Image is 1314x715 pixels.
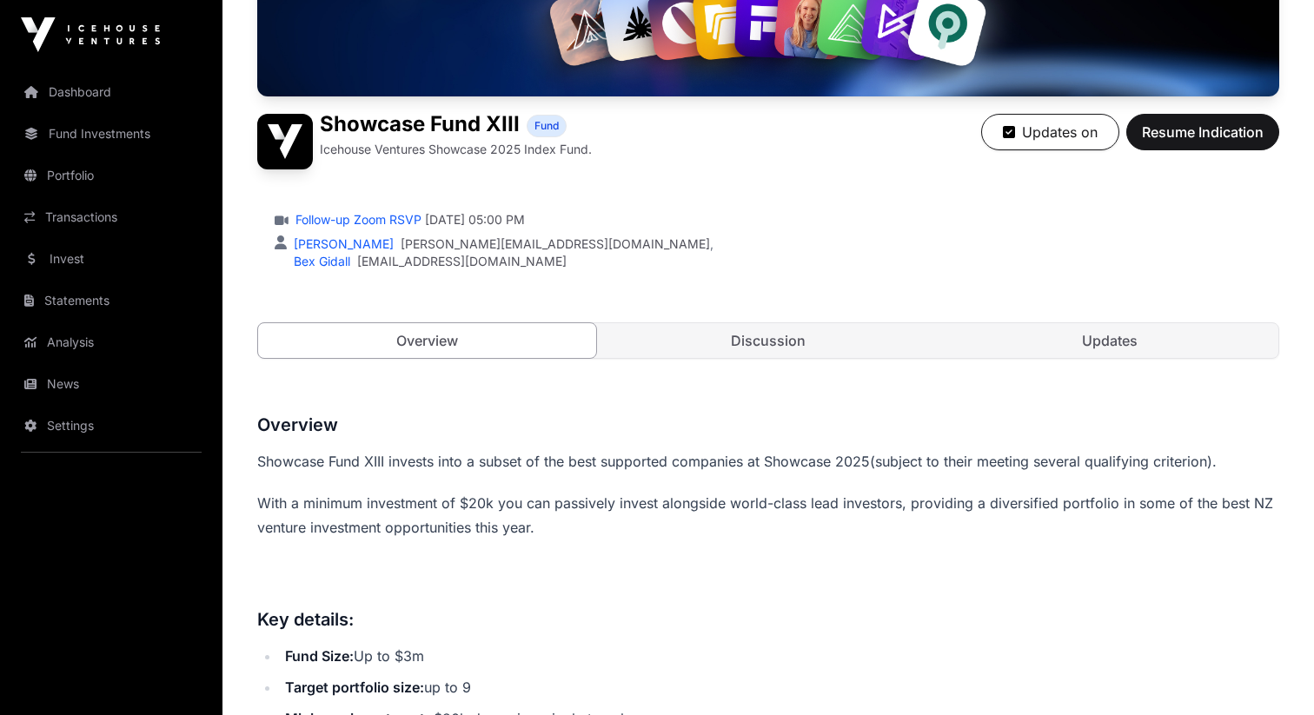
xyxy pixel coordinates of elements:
[290,235,713,253] div: ,
[14,198,209,236] a: Transactions
[290,254,350,268] a: Bex Gidall
[14,115,209,153] a: Fund Investments
[14,156,209,195] a: Portfolio
[257,449,1279,473] p: (subject to their meeting several qualifying criterion).
[320,141,592,158] p: Icehouse Ventures Showcase 2025 Index Fund.
[1126,114,1279,150] button: Resume Indication
[285,679,424,696] strong: Target portfolio size:
[14,323,209,361] a: Analysis
[257,411,1279,439] h3: Overview
[280,644,1279,668] li: Up to $3m
[981,114,1119,150] button: Updates on
[14,365,209,403] a: News
[401,235,710,253] a: [PERSON_NAME][EMAIL_ADDRESS][DOMAIN_NAME]
[1142,122,1264,142] span: Resume Indication
[600,323,938,358] a: Discussion
[285,647,354,665] strong: Fund Size:
[14,73,209,111] a: Dashboard
[257,491,1279,540] p: With a minimum investment of $20k you can passively invest alongside world-class lead investors, ...
[320,114,520,137] h1: Showcase Fund XIII
[290,236,394,251] a: [PERSON_NAME]
[257,606,1279,633] h3: Key details:
[257,453,870,470] span: Showcase Fund XIII invests into a subset of the best supported companies at Showcase 2025
[258,323,1278,358] nav: Tabs
[425,211,525,228] span: [DATE] 05:00 PM
[357,253,567,270] a: [EMAIL_ADDRESS][DOMAIN_NAME]
[257,322,597,359] a: Overview
[1227,632,1314,715] iframe: Chat Widget
[1126,131,1279,149] a: Resume Indication
[14,240,209,278] a: Invest
[534,119,559,133] span: Fund
[257,114,313,169] img: Showcase Fund XIII
[21,17,160,52] img: Icehouse Ventures Logo
[14,281,209,320] a: Statements
[14,407,209,445] a: Settings
[292,211,421,228] a: Follow-up Zoom RSVP
[280,675,1279,699] li: up to 9
[940,323,1278,358] a: Updates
